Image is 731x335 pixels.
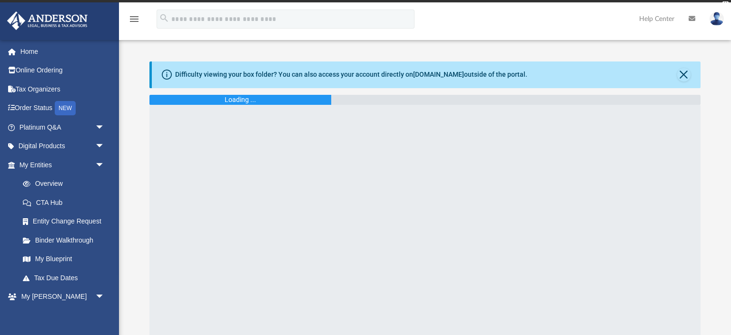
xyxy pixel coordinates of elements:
[7,61,119,80] a: Online Ordering
[7,155,119,174] a: My Entitiesarrow_drop_down
[95,155,114,175] span: arrow_drop_down
[225,95,256,105] div: Loading ...
[13,268,119,287] a: Tax Due Dates
[7,42,119,61] a: Home
[7,287,114,318] a: My [PERSON_NAME] Teamarrow_drop_down
[7,137,119,156] a: Digital Productsarrow_drop_down
[175,70,527,80] div: Difficulty viewing your box folder? You can also access your account directly on outside of the p...
[13,174,119,193] a: Overview
[95,287,114,307] span: arrow_drop_down
[7,99,119,118] a: Order StatusNEW
[95,137,114,156] span: arrow_drop_down
[159,13,169,23] i: search
[413,71,464,78] a: [DOMAIN_NAME]
[128,13,140,25] i: menu
[13,193,119,212] a: CTA Hub
[4,11,90,30] img: Anderson Advisors Platinum Portal
[7,118,119,137] a: Platinum Q&Aarrow_drop_down
[95,118,114,137] span: arrow_drop_down
[13,212,119,231] a: Entity Change Request
[677,68,691,81] button: Close
[128,18,140,25] a: menu
[13,231,119,250] a: Binder Walkthrough
[722,1,729,7] div: close
[55,101,76,115] div: NEW
[13,250,114,269] a: My Blueprint
[7,80,119,99] a: Tax Organizers
[710,12,724,26] img: User Pic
